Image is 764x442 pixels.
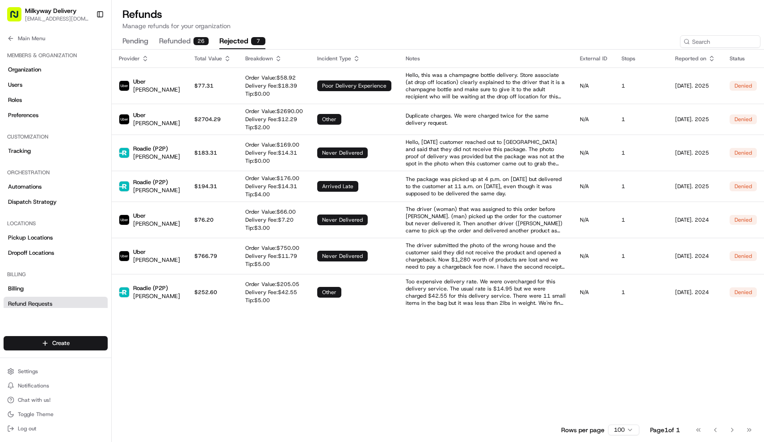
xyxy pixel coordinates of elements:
img: Uber [119,215,129,225]
p: Delivery Fee: $ 11.79 [245,253,299,260]
p: [DATE]. 2024 [675,216,715,223]
div: Billing [4,267,108,282]
p: Delivery Fee: $ 7.20 [245,216,296,223]
p: $ 194.31 [194,183,231,190]
span: Pickup Locations [8,234,53,242]
p: N/A [580,216,607,223]
p: Tip: $ 5.00 [245,261,299,268]
div: denied [730,148,757,158]
p: 1 [621,149,661,156]
div: denied [730,287,757,297]
div: denied [730,81,757,91]
p: 1 [621,82,661,89]
div: Locations [4,216,108,231]
p: The package was picked up at 4 p.m. on [DATE] but delivered to the customer at 11 a.m. on [DATE],... [406,176,566,197]
a: Powered byPylon [63,221,108,228]
div: denied [730,181,757,191]
p: Order Value: $ 66.00 [245,208,296,215]
p: Rows per page [561,425,604,434]
p: [DATE]. 2025 [675,116,715,123]
span: Knowledge Base [18,200,68,209]
a: Billing [4,282,108,296]
img: Nash [9,9,27,27]
p: Manage refunds for your organization [122,21,753,30]
p: Delivery Fee: $ 14.31 [245,149,299,156]
p: 1 [621,116,661,123]
span: Dispatch Strategy [8,198,57,206]
p: $ 76.20 [194,216,231,223]
p: $ 183.31 [194,149,231,156]
img: 1755196953914-cd9d9cba-b7f7-46ee-b6f5-75ff69acacf5 [19,85,35,101]
p: [PERSON_NAME] [133,292,180,300]
p: [PERSON_NAME] [133,119,180,127]
p: N/A [580,289,607,296]
p: Order Value: $ 169.00 [245,141,299,148]
p: Too expensive delivery rate. We were overcharged for this delivery service. The usual rate is $14... [406,278,566,307]
p: Delivery Fee: $ 14.31 [245,183,299,190]
img: Uber [119,114,129,124]
p: Uber [133,111,180,119]
p: Tip: $ 4.00 [245,191,299,198]
a: 📗Knowledge Base [5,196,72,212]
p: [DATE]. 2024 [675,289,715,296]
button: Toggle Theme [4,408,108,421]
p: Roadie (P2P) [133,284,180,292]
button: [EMAIL_ADDRESS][DOMAIN_NAME] [25,15,89,22]
button: Create [4,336,108,350]
p: Duplicate charges. We were charged twice for the same delivery request. [406,112,566,126]
div: Members & Organization [4,48,108,63]
img: 1736555255976-a54dd68f-1ca7-489b-9aae-adbdc363a1c4 [18,139,25,146]
button: Settings [4,365,108,378]
span: Toggle Theme [18,411,54,418]
a: Preferences [4,108,108,122]
p: The driver (woman) that was assigned to this order before [PERSON_NAME]. (man) picked up the orde... [406,206,566,234]
p: Roadie (P2P) [133,145,180,153]
p: [DATE]. 2025 [675,82,715,89]
div: Page 1 of 1 [650,425,680,434]
input: Clear [23,58,147,67]
div: 26 [193,37,209,45]
p: 1 [621,253,661,260]
span: Create [52,339,70,347]
div: arrived late [317,181,358,192]
div: Breakdown [245,55,303,62]
span: [DATE] [34,163,53,170]
p: Hello, this was a champagne bottle delivery. Store associate (at drop off location) clearly expla... [406,72,566,100]
img: 1736555255976-a54dd68f-1ca7-489b-9aae-adbdc363a1c4 [9,85,25,101]
span: Refund Requests [8,300,52,308]
span: Dropoff Locations [8,249,54,257]
button: refunded [159,34,209,49]
button: Main Menu [4,32,108,45]
div: denied [730,251,757,261]
div: Reported on [675,55,715,62]
button: Milkyway Delivery [25,6,76,15]
p: Roadie (P2P) [133,178,180,186]
div: poor delivery experience [317,80,391,91]
button: Log out [4,422,108,435]
div: Orchestration [4,165,108,180]
span: Settings [18,368,38,375]
img: Roadie (P2P) [119,287,129,297]
a: Organization [4,63,108,77]
p: N/A [580,253,607,260]
p: Order Value: $ 176.00 [245,175,299,182]
p: Delivery Fee: $ 12.29 [245,116,303,123]
img: Masood Aslam [9,130,23,144]
p: Welcome 👋 [9,36,163,50]
div: External ID [580,55,607,62]
p: Uber [133,78,180,86]
div: never delivered [317,147,368,158]
h1: Refunds [122,7,753,21]
span: [DATE] [79,139,97,146]
p: $ 2704.29 [194,116,231,123]
div: Total Value [194,55,231,62]
div: Past conversations [9,116,57,123]
div: Notes [406,55,566,62]
div: Start new chat [40,85,147,94]
span: Notifications [18,382,49,389]
span: Tracking [8,147,31,155]
p: N/A [580,82,607,89]
div: Incident Type [317,55,391,62]
div: Customization [4,130,108,144]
